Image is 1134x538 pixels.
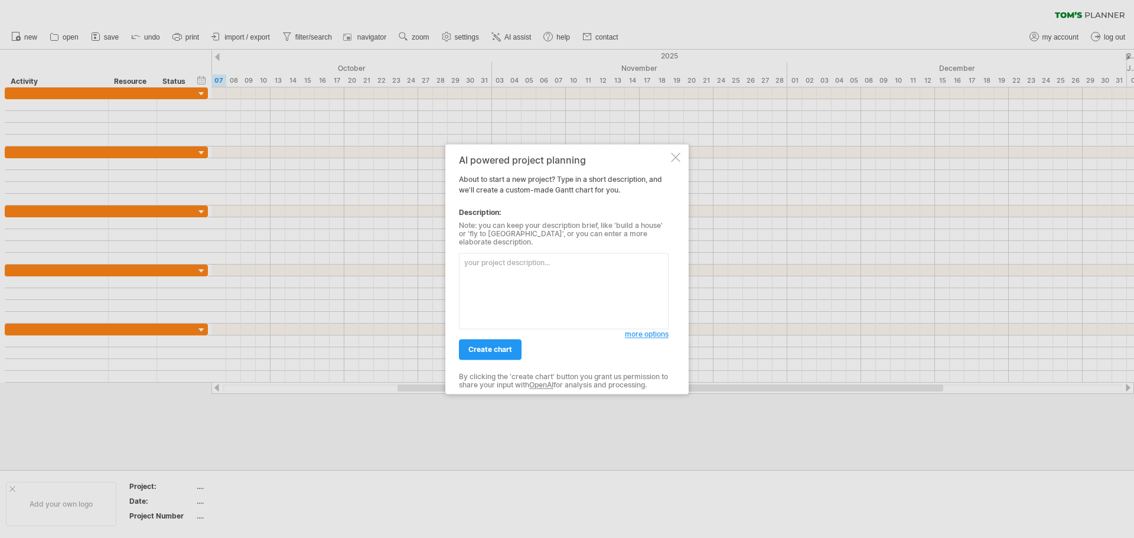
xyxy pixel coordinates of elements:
[625,330,669,338] span: more options
[459,373,669,390] div: By clicking the 'create chart' button you grant us permission to share your input with for analys...
[459,221,669,247] div: Note: you can keep your description brief, like 'build a house' or 'fly to [GEOGRAPHIC_DATA]', or...
[468,345,512,354] span: create chart
[459,155,669,165] div: AI powered project planning
[459,339,522,360] a: create chart
[625,329,669,340] a: more options
[459,207,669,218] div: Description:
[459,155,669,383] div: About to start a new project? Type in a short description, and we'll create a custom-made Gantt c...
[529,381,553,390] a: OpenAI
